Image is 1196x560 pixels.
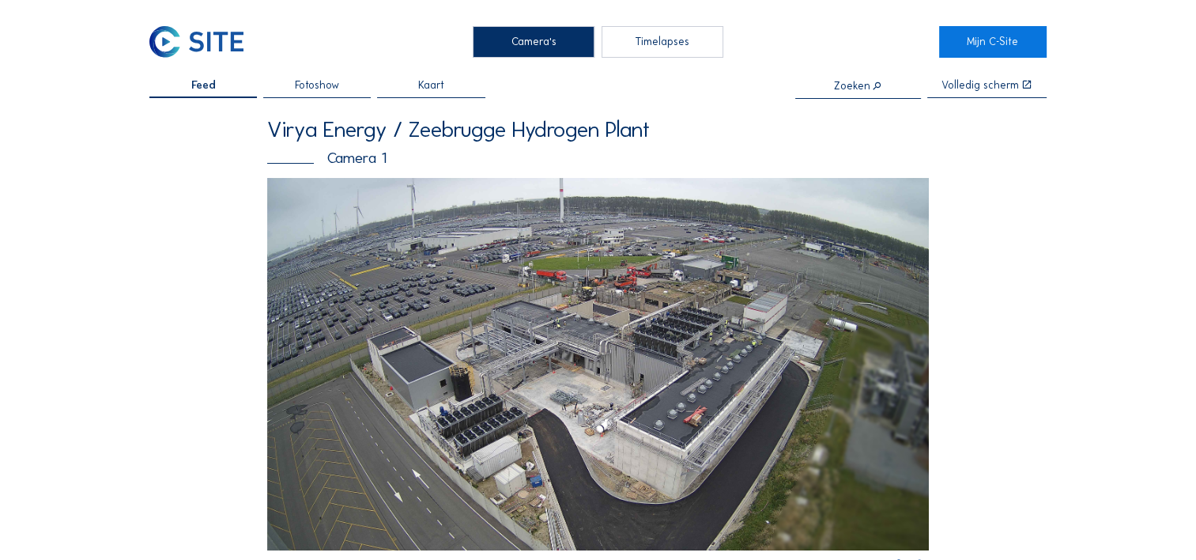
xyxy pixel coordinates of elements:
img: Image [267,178,929,551]
div: Timelapses [602,26,723,58]
span: Fotoshow [295,80,339,91]
span: Feed [191,80,216,91]
div: Camera 1 [267,150,929,165]
div: Camera's [473,26,594,58]
span: Kaart [418,80,444,91]
img: C-SITE Logo [149,26,243,58]
div: Virya Energy / Zeebrugge Hydrogen Plant [267,119,929,141]
div: Volledig scherm [941,80,1019,91]
a: Mijn C-Site [939,26,1047,58]
a: C-SITE Logo [149,26,257,58]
